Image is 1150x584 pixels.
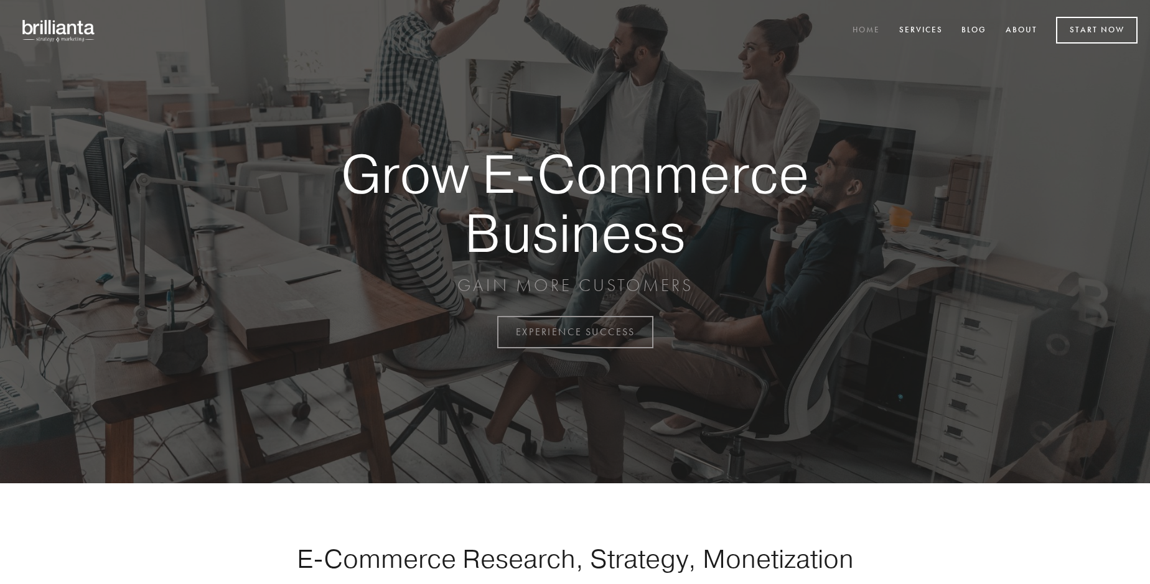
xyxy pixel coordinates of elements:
p: GAIN MORE CUSTOMERS [297,274,853,297]
a: Start Now [1056,17,1138,44]
img: brillianta - research, strategy, marketing [12,12,106,49]
a: EXPERIENCE SUCCESS [497,316,653,348]
strong: Grow E-Commerce Business [297,144,853,262]
a: Blog [953,21,994,41]
a: About [998,21,1045,41]
a: Home [844,21,888,41]
a: Services [891,21,951,41]
h1: E-Commerce Research, Strategy, Monetization [258,543,892,574]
